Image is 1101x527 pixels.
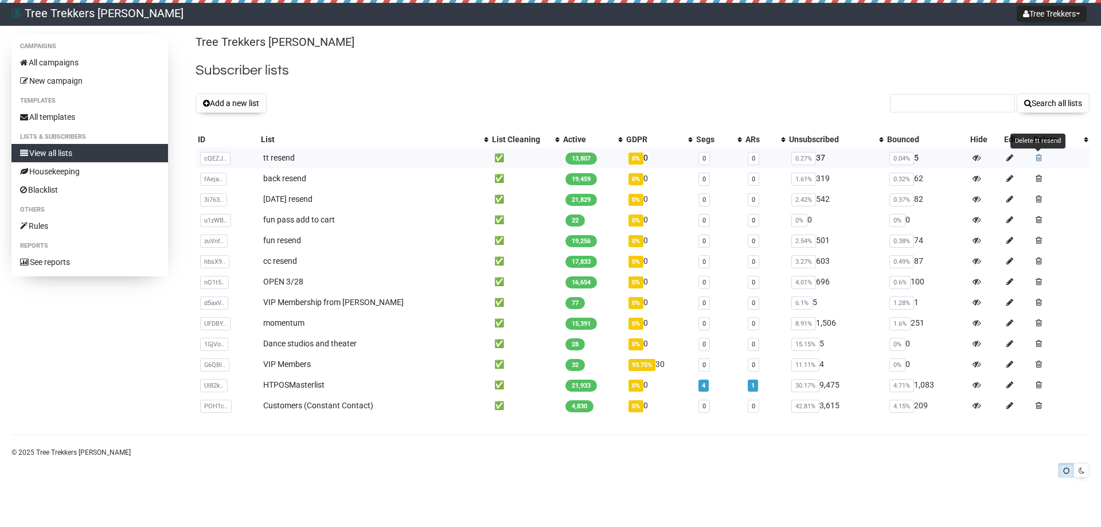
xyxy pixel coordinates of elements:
[490,147,561,168] td: ✅
[791,255,816,268] span: 3.27%
[200,379,228,392] span: UI82k..
[702,196,706,204] a: 0
[263,360,311,369] a: VIP Members
[889,152,914,165] span: 0.04%
[624,168,694,189] td: 0
[789,134,873,145] div: Unsubscribed
[11,40,168,53] li: Campaigns
[565,153,597,165] span: 13,807
[490,313,561,333] td: ✅
[624,354,694,374] td: 30
[702,258,706,266] a: 0
[561,131,624,147] th: Active: No sort applied, activate to apply an ascending sort
[628,173,643,185] span: 0%
[791,193,816,206] span: 2.42%
[628,235,643,247] span: 0%
[624,395,694,416] td: 0
[200,214,231,227] span: u1zWB..
[11,181,168,199] a: Blacklist
[702,403,706,410] a: 0
[628,214,643,227] span: 0%
[624,147,694,168] td: 0
[889,358,905,372] span: 0%
[200,358,229,372] span: G6QBl..
[263,174,306,183] a: back resend
[565,400,594,412] span: 4,830
[563,134,612,145] div: Active
[889,338,905,351] span: 0%
[889,379,914,392] span: 4.71%
[565,214,585,227] span: 22
[628,276,643,288] span: 0%
[889,173,914,186] span: 0.32%
[885,292,968,313] td: 1
[745,134,775,145] div: ARs
[702,341,706,348] a: 0
[694,131,743,147] th: Segs: No sort applied, activate to apply an ascending sort
[889,255,914,268] span: 0.49%
[885,147,968,168] td: 5
[787,313,885,333] td: 1,506
[787,131,885,147] th: Unsubscribed: No sort applied, activate to apply an ascending sort
[263,256,297,266] a: cc resend
[624,251,694,271] td: 0
[885,374,968,395] td: 1,083
[490,189,561,209] td: ✅
[624,292,694,313] td: 0
[200,255,229,268] span: hbsX9..
[702,382,705,389] a: 4
[11,53,168,72] a: All campaigns
[752,299,755,307] a: 0
[11,446,1090,459] p: © 2025 Tree Trekkers [PERSON_NAME]
[11,130,168,144] li: Lists & subscribers
[565,338,585,350] span: 28
[889,235,914,248] span: 0.38%
[626,134,682,145] div: GDPR
[628,380,643,392] span: 0%
[752,155,755,162] a: 0
[752,237,755,245] a: 0
[263,318,304,327] a: momentum
[787,271,885,292] td: 696
[490,292,561,313] td: ✅
[1002,131,1031,147] th: Edit: No sort applied, sorting is disabled
[565,318,597,330] span: 15,391
[198,134,256,145] div: ID
[787,189,885,209] td: 542
[885,131,968,147] th: Bounced: No sort applied, sorting is disabled
[624,131,694,147] th: GDPR: No sort applied, activate to apply an ascending sort
[196,131,259,147] th: ID: No sort applied, sorting is disabled
[263,339,357,348] a: Dance studios and theater
[624,333,694,354] td: 0
[628,194,643,206] span: 0%
[628,338,643,350] span: 0%
[261,134,478,145] div: List
[11,162,168,181] a: Housekeeping
[791,400,819,413] span: 42.81%
[702,361,706,369] a: 0
[752,217,755,224] a: 0
[11,253,168,271] a: See reports
[696,134,732,145] div: Segs
[752,320,755,327] a: 0
[885,354,968,374] td: 0
[791,214,807,227] span: 0%
[624,271,694,292] td: 0
[885,209,968,230] td: 0
[885,189,968,209] td: 82
[1004,134,1029,145] div: Edit
[196,60,1090,81] h2: Subscriber lists
[791,379,819,392] span: 30.17%
[624,313,694,333] td: 0
[889,193,914,206] span: 0.37%
[752,196,755,204] a: 0
[565,235,597,247] span: 19,256
[263,277,303,286] a: OPEN 3/28
[791,338,819,351] span: 15.15%
[200,235,228,248] span: zuVnf..
[565,194,597,206] span: 21,829
[885,230,968,251] td: 74
[787,209,885,230] td: 0
[752,341,755,348] a: 0
[492,134,549,145] div: List Cleaning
